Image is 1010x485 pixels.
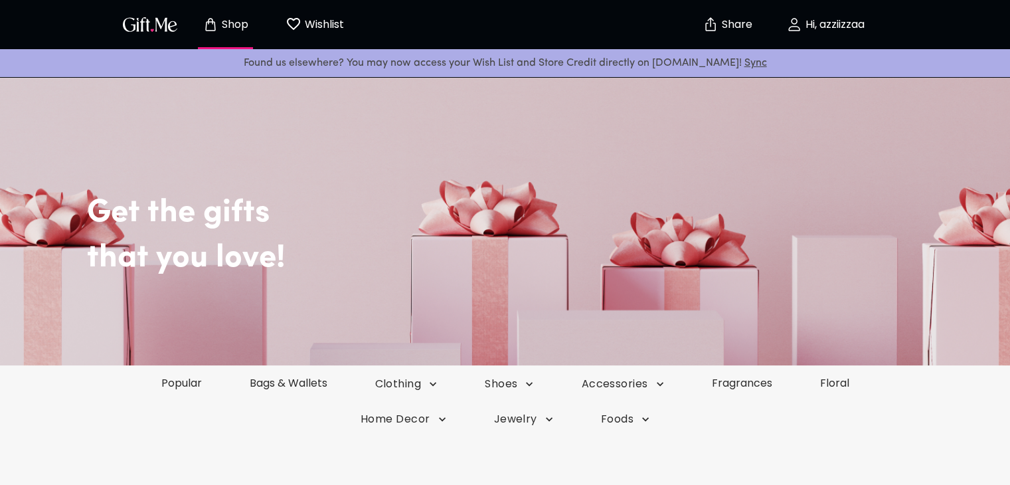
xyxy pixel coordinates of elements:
[87,154,983,233] h2: Get the gifts
[119,17,181,33] button: GiftMe Logo
[278,3,351,46] button: Wishlist page
[581,377,663,391] span: Accessories
[744,58,767,68] a: Sync
[718,19,752,31] p: Share
[485,377,533,391] span: Shoes
[601,412,649,427] span: Foods
[470,412,577,427] button: Jewelry
[11,54,999,72] p: Found us elsewhere? You may now access your Wish List and Store Credit directly on [DOMAIN_NAME]!
[461,377,557,391] button: Shoes
[361,412,446,427] span: Home Decor
[796,375,873,391] a: Floral
[218,19,248,31] p: Shop
[494,412,553,427] span: Jewelry
[759,3,892,46] button: Hi, azziizzaa
[557,377,687,391] button: Accessories
[688,375,796,391] a: Fragrances
[120,15,180,34] img: GiftMe Logo
[802,19,865,31] p: Hi, azziizzaa
[189,3,262,46] button: Store page
[705,1,751,48] button: Share
[703,17,718,33] img: secure
[87,239,983,278] h2: that you love!
[337,412,470,427] button: Home Decor
[137,375,226,391] a: Popular
[226,375,351,391] a: Bags & Wallets
[375,377,438,391] span: Clothing
[351,377,462,391] button: Clothing
[577,412,673,427] button: Foods
[301,16,344,33] p: Wishlist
